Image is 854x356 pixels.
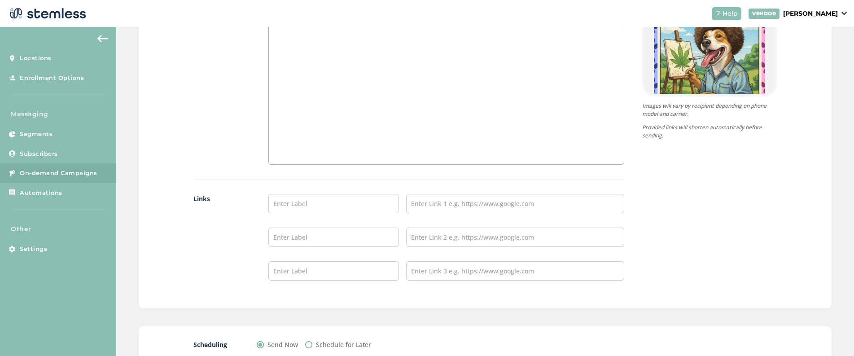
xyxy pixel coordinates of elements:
[723,9,738,18] span: Help
[20,130,53,139] span: Segments
[406,194,624,213] input: Enter Link 1 e.g. https://www.google.com
[783,9,838,18] p: [PERSON_NAME]
[642,123,777,140] p: Provided links will shorten automatically before sending.
[715,11,721,16] img: icon-help-white-03924b79.svg
[749,9,780,19] div: VENDOR
[20,149,58,158] span: Subscribers
[20,74,84,83] span: Enrollment Options
[97,35,108,42] img: icon-arrow-back-accent-c549486e.svg
[841,12,847,15] img: icon_down-arrow-small-66adaf34.svg
[809,313,854,356] iframe: Chat Widget
[20,189,62,198] span: Automations
[20,54,52,63] span: Locations
[267,340,298,349] label: Send Now
[7,4,86,22] img: logo-dark-0685b13c.svg
[193,340,239,349] label: Scheduling
[20,169,97,178] span: On-demand Campaigns
[406,228,624,247] input: Enter Link 2 e.g. https://www.google.com
[406,261,624,281] input: Enter Link 3 e.g. https://www.google.com
[316,340,371,349] label: Schedule for Later
[268,261,399,281] input: Enter Label
[20,245,47,254] span: Settings
[268,228,399,247] input: Enter Label
[642,102,777,118] p: Images will vary by recipient depending on phone model and carrier.
[193,194,250,295] label: Links
[268,194,399,213] input: Enter Label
